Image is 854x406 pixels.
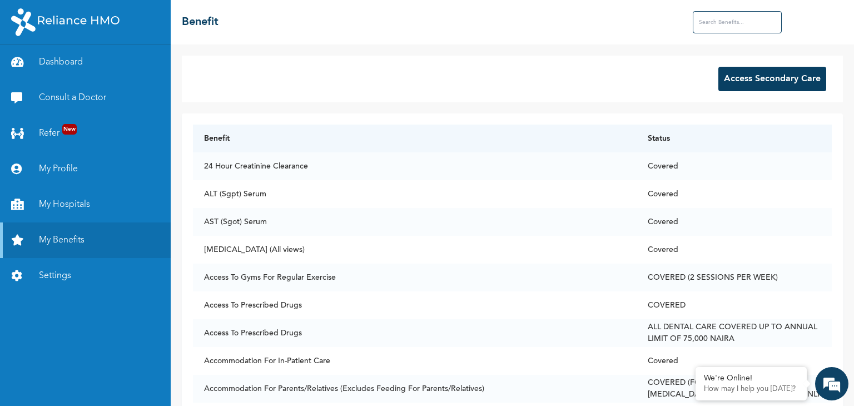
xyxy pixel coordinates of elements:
[637,180,832,208] td: Covered
[637,291,832,319] td: COVERED
[193,152,636,180] td: 24 Hour Creatinine Clearance
[193,264,636,291] td: Access To Gyms For Regular Exercise
[637,375,832,403] td: COVERED (FOR 48 HOURS; LIMITED TO [MEDICAL_DATA] AND NEONATAL CARE ONLY
[193,347,636,375] td: Accommodation For In-Patient Care
[6,307,212,346] textarea: Type your message and hit 'Enter'
[718,67,826,91] button: Access Secondary Care
[182,6,209,32] div: Minimize live chat window
[11,8,120,36] img: RelianceHMO's Logo
[64,142,153,254] span: We're online!
[637,264,832,291] td: COVERED (2 SESSIONS PER WEEK)
[21,56,45,83] img: d_794563401_company_1708531726252_794563401
[637,236,832,264] td: Covered
[62,124,77,135] span: New
[193,208,636,236] td: AST (Sgot) Serum
[193,319,636,347] td: Access To Prescribed Drugs
[58,62,187,77] div: Chat with us now
[109,346,212,380] div: FAQs
[704,385,798,394] p: How may I help you today?
[637,125,832,152] th: Status
[637,347,832,375] td: Covered
[693,11,782,33] input: Search Benefits...
[193,125,636,152] th: Benefit
[6,365,109,373] span: Conversation
[193,180,636,208] td: ALT (Sgpt) Serum
[193,291,636,319] td: Access To Prescribed Drugs
[193,236,636,264] td: [MEDICAL_DATA] (All views)
[637,152,832,180] td: Covered
[193,375,636,403] td: Accommodation For Parents/Relatives (Excludes Feeding For Parents/Relatives)
[704,374,798,383] div: We're Online!
[637,208,832,236] td: Covered
[637,319,832,347] td: ALL DENTAL CARE COVERED UP TO ANNUAL LIMIT OF 75,000 NAIRA
[182,14,219,31] h2: Benefit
